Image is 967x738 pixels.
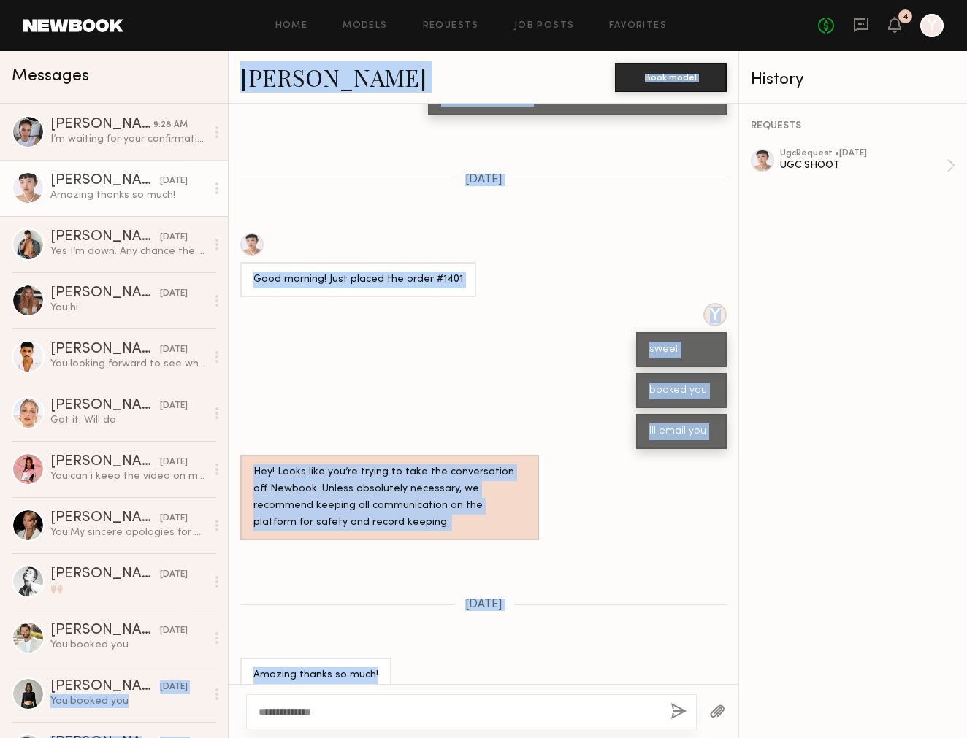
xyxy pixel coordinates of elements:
[160,456,188,469] div: [DATE]
[50,286,160,301] div: [PERSON_NAME]
[780,149,955,182] a: ugcRequest •[DATE]UGC SHOOT
[50,399,160,413] div: [PERSON_NAME]
[649,342,714,358] div: sweet
[780,158,947,172] div: UGC SHOOT
[465,174,502,186] span: [DATE]
[50,680,160,694] div: [PERSON_NAME]
[50,301,206,315] div: You: hi
[609,21,667,31] a: Favorites
[50,469,206,483] div: You: can i keep the video on my iinstagram feed though ?
[343,21,387,31] a: Models
[751,121,955,131] div: REQUESTS
[50,132,206,146] div: I’m waiting for your confirmation in the app regarding the video.
[50,230,160,245] div: [PERSON_NAME]
[50,357,206,371] div: You: looking forward to see what you creates
[423,21,479,31] a: Requests
[160,399,188,413] div: [DATE]
[50,455,160,469] div: [PERSON_NAME]
[649,423,714,440] div: Ill email you
[649,383,714,399] div: booked you
[50,174,160,188] div: [PERSON_NAME]
[751,72,955,88] div: History
[275,21,308,31] a: Home
[50,567,160,582] div: [PERSON_NAME]
[50,245,206,258] div: Yes I’m down. Any chance the pay could be $250? That’s my rate for UCG/modeling products
[160,287,188,301] div: [DATE]
[50,118,153,132] div: [PERSON_NAME]
[253,667,378,684] div: Amazing thanks so much!
[920,14,944,37] a: Y
[160,512,188,526] div: [DATE]
[50,638,206,652] div: You: booked you
[160,343,188,357] div: [DATE]
[514,21,575,31] a: Job Posts
[160,568,188,582] div: [DATE]
[160,174,188,188] div: [DATE]
[50,694,206,708] div: You: booked you
[50,623,160,638] div: [PERSON_NAME]
[253,272,463,288] div: Good morning! Just placed the order #1401
[240,61,427,93] a: [PERSON_NAME]
[160,680,188,694] div: [DATE]
[160,624,188,638] div: [DATE]
[50,188,206,202] div: Amazing thanks so much!
[253,464,526,531] div: Hey! Looks like you’re trying to take the conversation off Newbook. Unless absolutely necessary, ...
[615,63,727,92] button: Book model
[465,599,502,611] span: [DATE]
[153,118,188,132] div: 9:28 AM
[903,13,909,21] div: 4
[615,70,727,82] a: Book model
[160,231,188,245] div: [DATE]
[50,511,160,526] div: [PERSON_NAME]
[12,68,89,85] span: Messages
[50,582,206,596] div: 🙌🏼
[780,149,947,158] div: ugc Request • [DATE]
[50,526,206,539] div: You: My sincere apologies for my outrageously late response! Would you still like to work together?
[50,413,206,427] div: Got it. Will do
[50,342,160,357] div: [PERSON_NAME]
